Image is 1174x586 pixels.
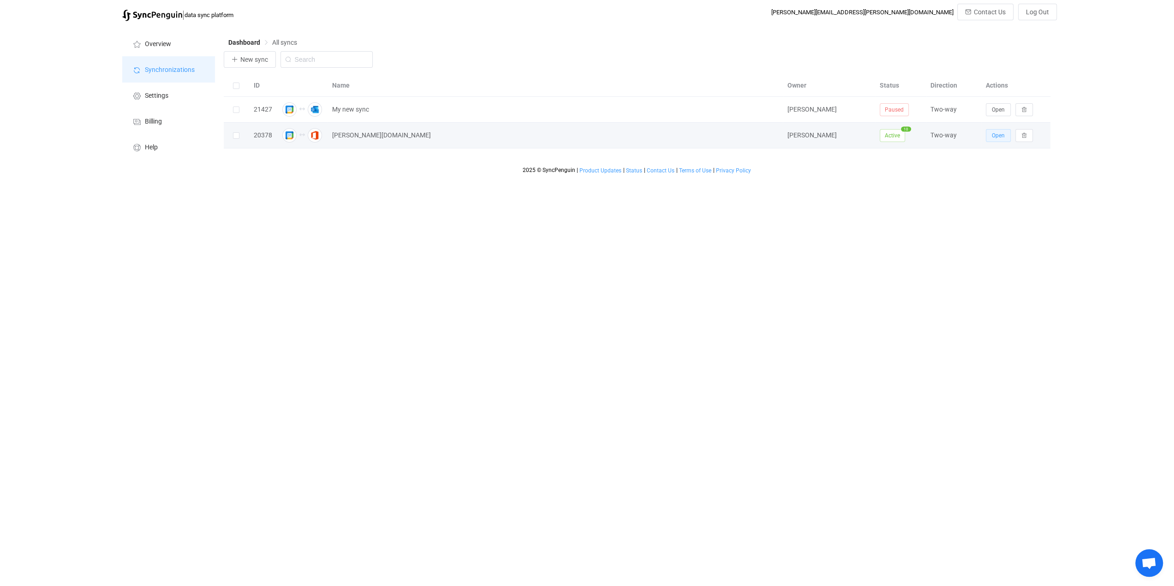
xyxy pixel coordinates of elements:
[249,104,277,115] div: 21427
[986,103,1011,116] button: Open
[145,92,168,100] span: Settings
[992,132,1005,139] span: Open
[122,8,233,21] a: |data sync platform
[122,82,215,108] a: Settings
[713,167,715,173] span: |
[986,131,1011,139] a: Open
[249,130,277,141] div: 20378
[523,167,575,173] span: 2025 © SyncPenguin
[122,108,215,134] a: Billing
[145,118,162,125] span: Billing
[240,56,268,63] span: New sync
[122,10,182,21] img: syncpenguin.svg
[626,167,643,174] a: Status
[332,104,369,115] span: My new sync
[328,80,783,91] div: Name
[926,80,981,91] div: Direction
[623,167,625,173] span: |
[974,8,1006,16] span: Contact Us
[579,167,622,174] a: Product Updates
[228,39,297,46] div: Breadcrumb
[308,128,322,142] img: microsoft365.png
[716,167,751,174] span: Privacy Policy
[679,167,712,174] a: Terms of Use
[282,128,297,142] img: google.png
[182,8,185,21] span: |
[272,39,297,46] span: All syncs
[901,126,911,131] span: 10
[282,102,297,117] img: google.png
[249,80,277,91] div: ID
[981,80,1050,91] div: Actions
[880,103,909,116] span: Paused
[577,167,578,173] span: |
[679,167,711,174] span: Terms of Use
[145,41,171,48] span: Overview
[957,4,1013,20] button: Contact Us
[783,80,875,91] div: Owner
[787,131,837,139] span: [PERSON_NAME]
[332,130,431,141] span: [PERSON_NAME][DOMAIN_NAME]
[647,167,674,174] span: Contact Us
[1135,549,1163,577] div: Open chat
[228,39,260,46] span: Dashboard
[986,106,1011,113] a: Open
[122,134,215,160] a: Help
[626,167,642,174] span: Status
[1026,8,1049,16] span: Log Out
[1018,4,1057,20] button: Log Out
[715,167,751,174] a: Privacy Policy
[992,107,1005,113] span: Open
[926,130,981,141] div: Two-way
[145,66,195,74] span: Synchronizations
[122,30,215,56] a: Overview
[880,129,905,142] span: Active
[308,102,322,117] img: outlook.png
[646,167,675,174] a: Contact Us
[280,51,373,68] input: Search
[787,106,837,113] span: [PERSON_NAME]
[676,167,678,173] span: |
[145,144,158,151] span: Help
[771,9,954,16] div: [PERSON_NAME][EMAIL_ADDRESS][PERSON_NAME][DOMAIN_NAME]
[122,56,215,82] a: Synchronizations
[185,12,233,18] span: data sync platform
[875,80,926,91] div: Status
[986,129,1011,142] button: Open
[579,167,621,174] span: Product Updates
[926,104,981,115] div: Two-way
[224,51,276,68] button: New sync
[644,167,645,173] span: |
